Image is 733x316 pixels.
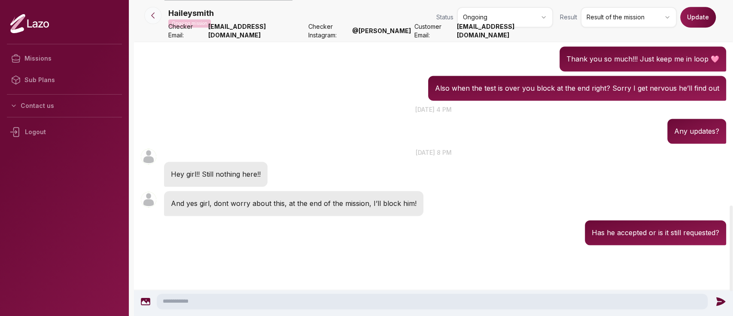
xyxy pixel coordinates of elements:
[592,227,719,238] p: Has he accepted or is it still requested?
[674,126,719,137] p: Any updates?
[560,13,577,21] span: Result
[7,48,122,69] a: Missions
[566,53,719,64] p: Thank you so much!!! Just keep me in loop 🩷
[308,22,349,40] span: Checker Instagram:
[168,22,205,40] span: Checker Email:
[7,121,122,143] div: Logout
[352,27,411,35] strong: @ [PERSON_NAME]
[168,7,214,19] p: Haileysmith
[171,169,261,180] p: Hey girl!! Still nothing here!!
[134,105,733,114] p: [DATE] 4 pm
[680,7,716,28] button: Update
[7,69,122,91] a: Sub Plans
[414,22,453,40] span: Customer Email:
[168,19,211,28] p: Ongoing mission
[208,22,305,40] strong: [EMAIL_ADDRESS][DOMAIN_NAME]
[436,13,453,21] span: Status
[141,192,156,207] img: User avatar
[171,198,417,209] p: And yes girl, dont worry about this, at the end of the mission, I’ll block him!
[7,98,122,114] button: Contact us
[134,148,733,157] p: [DATE] 8 pm
[456,22,553,40] strong: [EMAIL_ADDRESS][DOMAIN_NAME]
[435,83,719,94] p: Also when the test is over you block at the end right? Sorry I get nervous he’ll find out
